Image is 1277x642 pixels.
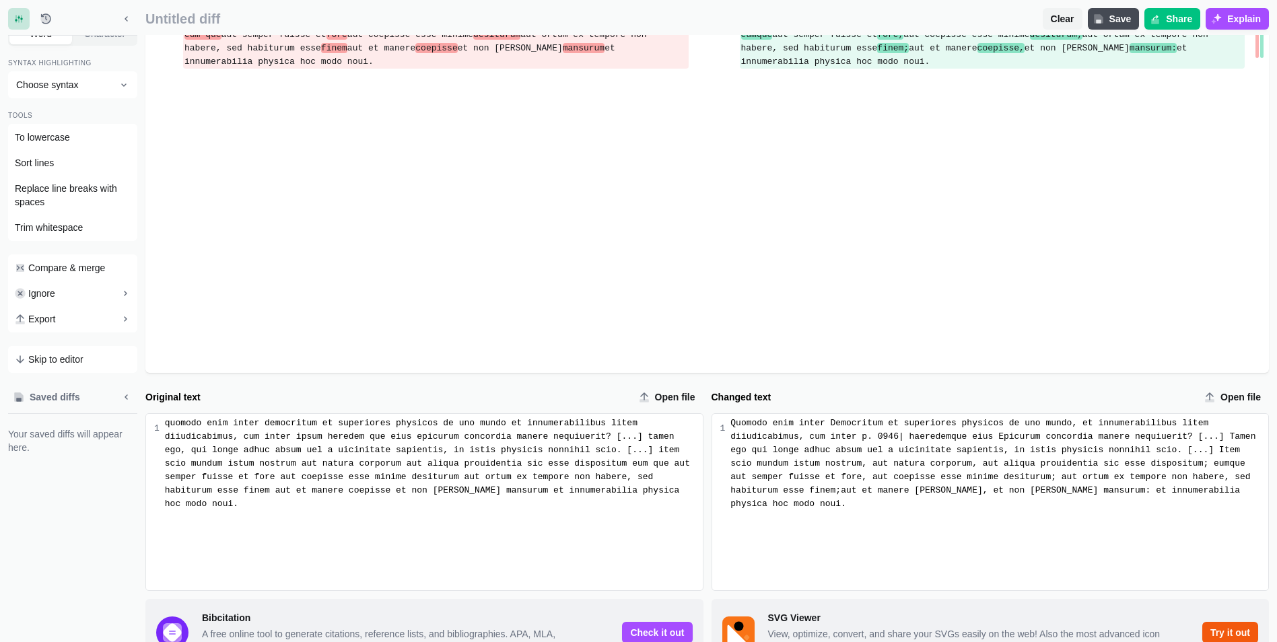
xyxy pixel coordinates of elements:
button: Skip to editor [9,347,136,371]
button: Minimize sidebar [116,8,137,30]
span: coepisse, [977,43,1025,53]
div: Changed text input [725,414,1268,590]
button: Sort lines [9,151,136,175]
span: et non [PERSON_NAME] [458,43,563,53]
div: Syntax highlighting [8,59,137,70]
span: Untitled diff [145,11,1037,27]
span: Open file [1218,390,1264,404]
span: et non [PERSON_NAME] [1025,43,1130,53]
div: quomodo enim inter democritum et superiores physicos de uno mundo et innumerabilibus litem diiudi... [165,417,703,511]
span: Skip to editor [28,353,83,366]
span: Trim whitespace [15,221,83,234]
span: Compare & merge [28,261,105,275]
span: Share [1163,12,1195,26]
div: 1 [154,422,160,503]
button: Save [1088,8,1140,30]
span: Ignore [28,287,55,300]
label: Original text upload [633,386,703,408]
div: 1 [720,422,726,503]
div: Tools [8,112,137,122]
button: Minimize sidebar [116,386,137,408]
span: Choose syntax [16,78,113,92]
span: Your saved diffs will appear here. [8,427,137,454]
button: Export [9,307,136,331]
button: Trim whitespace [9,215,136,240]
label: Changed text upload [1199,386,1269,408]
button: History tab [35,8,57,30]
span: finem; [877,43,909,53]
span: Save [1107,12,1134,26]
button: Replace line breaks with spaces [9,176,136,214]
span: aut et manere [347,43,415,53]
div: Quomodo enim inter Democritum et superiores physicos de uno mundo, et innumerabilibus litem diiud... [730,417,1268,511]
div: Original text input [160,414,703,590]
span: Export [28,312,55,326]
span: Explain [1224,12,1264,26]
label: Changed text [712,390,1194,404]
span: mansurum [563,43,605,53]
button: Compare & merge [9,256,136,280]
button: Settings tab [8,8,30,30]
span: SVG Viewer [768,611,1192,625]
span: Sort lines [15,156,54,170]
button: To lowercase [9,125,136,149]
button: Share [1144,8,1200,30]
span: Clear [1048,12,1077,26]
span: Open file [652,390,698,404]
span: aut et manere [909,43,977,53]
span: Saved diffs [27,390,83,404]
label: Original text [145,390,628,404]
span: To lowercase [15,131,70,144]
span: finem [321,43,347,53]
button: Explain [1206,8,1269,30]
span: mansurum: [1130,43,1177,53]
span: Replace line breaks with spaces [15,182,131,209]
span: coepisse [415,43,457,53]
button: Ignore [9,281,136,306]
button: Clear [1043,8,1082,30]
button: Choose syntax [8,71,137,98]
span: Bibcitation [202,611,611,625]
